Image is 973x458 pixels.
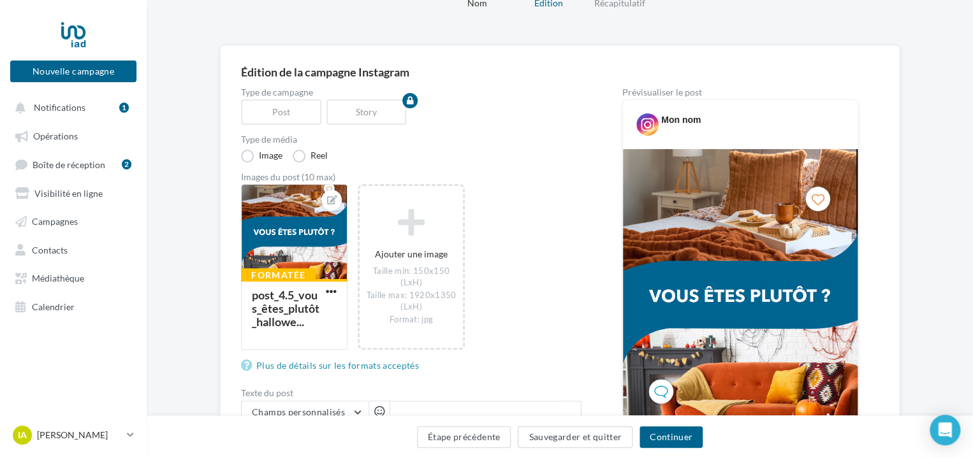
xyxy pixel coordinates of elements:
div: Formatée [241,268,316,282]
div: Prévisualiser le post [622,88,858,97]
span: Médiathèque [32,273,84,283]
div: post_4.5_vous_êtes_plutôt_hallowe... [252,288,319,329]
p: [PERSON_NAME] [37,429,122,441]
span: Notifications [34,102,85,113]
a: Visibilité en ligne [8,181,139,204]
a: IA [PERSON_NAME] [10,423,136,447]
button: Champs personnalisés [242,401,369,423]
label: Reel [293,150,328,162]
span: Visibilité en ligne [34,187,103,198]
button: Nouvelle campagne [10,61,136,82]
div: Images du post (10 max) [241,173,582,182]
a: Boîte de réception2 [8,152,139,176]
a: Campagnes [8,209,139,232]
label: Type de campagne [241,88,582,97]
div: Édition de la campagne Instagram [241,66,879,78]
span: Campagnes [32,216,78,227]
div: 1 [119,103,129,113]
span: Boîte de réception [33,159,105,169]
a: Plus de détails sur les formats acceptés [241,358,424,373]
span: Calendrier [32,301,75,311]
a: Calendrier [8,294,139,317]
a: Opérations [8,124,139,147]
button: Étape précédente [417,426,511,448]
button: Continuer [640,426,703,448]
a: Contacts [8,238,139,261]
div: 2 [122,159,131,169]
span: Champs personnalisés [252,406,345,417]
div: Open Intercom Messenger [930,415,960,445]
button: Notifications 1 [8,96,134,118]
span: IA [18,429,27,441]
div: Mon nom [661,113,701,126]
span: Contacts [32,244,68,255]
span: Opérations [33,131,78,141]
label: Type de média [241,135,582,144]
a: Médiathèque [8,266,139,289]
label: Texte du post [241,389,582,397]
label: Image [241,150,282,162]
button: Sauvegarder et quitter [518,426,633,448]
